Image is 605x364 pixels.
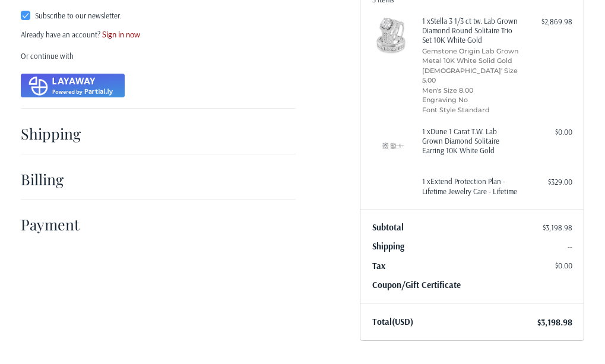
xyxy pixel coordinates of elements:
[21,74,125,97] img: Purchase with Partial.ly payment plan
[422,86,520,96] li: Men's Size 8.00
[422,66,520,86] li: [DEMOGRAPHIC_DATA]' Size 5.00
[21,29,296,41] p: Already have an account?
[543,223,572,232] span: $3,198.98
[21,215,90,233] h2: Payment
[21,50,296,62] p: Or continue with
[422,56,520,66] li: Metal 10K White Solid Gold
[422,105,520,115] li: Font Style Standard
[372,221,404,233] span: Subtotal
[422,16,520,45] h4: 1 x Stella 3 1/3 ct tw. Lab Grown Diamond Round Solitaire Trio Set 10K White Gold
[422,126,520,156] h4: 1 x Dune 1 Carat T.W. Lab Grown Diamond Solitaire Earring 10K White Gold
[372,260,385,271] span: Tax
[522,16,572,28] div: $2,869.98
[35,11,122,20] span: Subscribe to our newsletter.
[568,242,572,251] span: --
[422,95,520,105] li: Engraving No
[555,261,572,270] span: $0.00
[372,240,404,252] span: Shipping
[422,176,520,196] h4: 1 x Extend Protection Plan - Lifetime Jewelry Care - Lifetime
[21,170,90,188] h2: Billing
[21,124,90,143] h2: Shipping
[372,279,461,290] a: Coupon/Gift Certificate
[372,316,413,327] span: Total (USD)
[522,126,572,138] div: $0.00
[102,30,140,39] a: Sign in now
[537,316,572,328] span: $3,198.98
[422,46,520,56] li: Gemstone Origin Lab Grown
[522,176,572,188] div: $329.00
